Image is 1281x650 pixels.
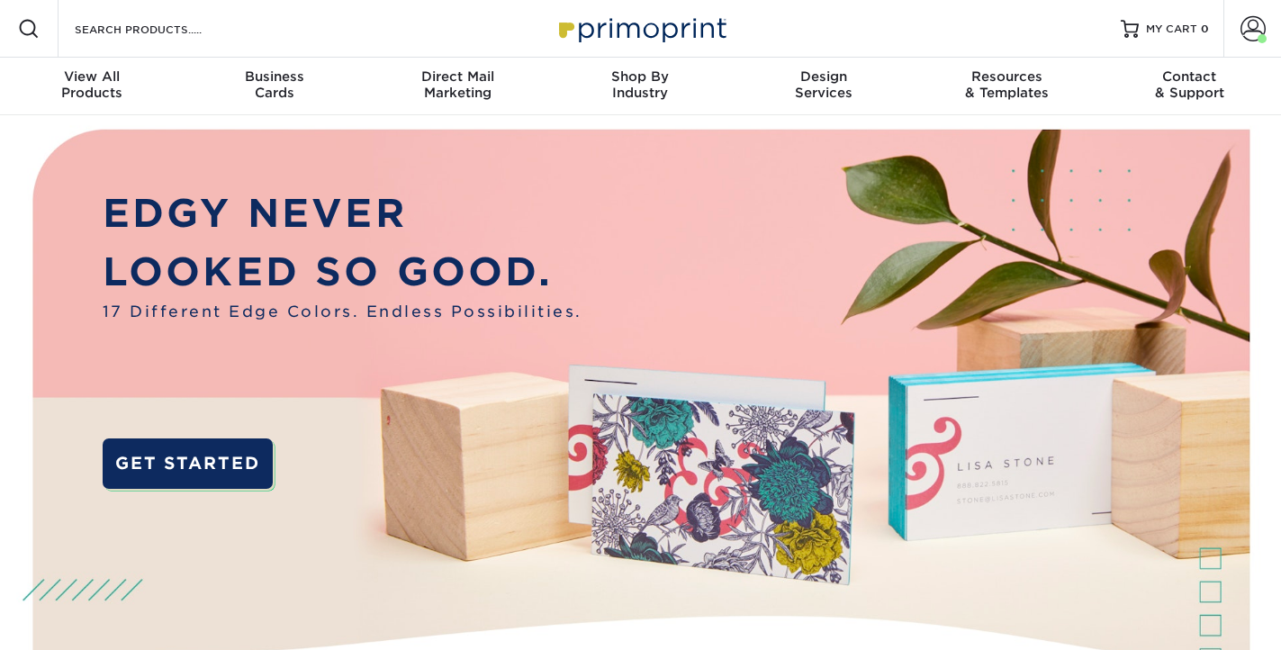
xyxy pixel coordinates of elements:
a: Shop ByIndustry [549,58,732,115]
span: Shop By [549,68,732,85]
a: Contact& Support [1098,58,1281,115]
a: Resources& Templates [915,58,1097,115]
div: & Support [1098,68,1281,101]
span: Business [183,68,365,85]
input: SEARCH PRODUCTS..... [73,18,248,40]
a: Direct MailMarketing [366,58,549,115]
div: Services [732,68,915,101]
span: 0 [1201,23,1209,35]
span: 17 Different Edge Colors. Endless Possibilities. [103,301,582,324]
a: BusinessCards [183,58,365,115]
p: LOOKED SO GOOD. [103,243,582,301]
img: Primoprint [551,9,731,48]
p: EDGY NEVER [103,185,582,242]
span: Direct Mail [366,68,549,85]
span: Contact [1098,68,1281,85]
a: GET STARTED [103,438,273,489]
div: Cards [183,68,365,101]
div: & Templates [915,68,1097,101]
div: Marketing [366,68,549,101]
span: Resources [915,68,1097,85]
span: Design [732,68,915,85]
div: Industry [549,68,732,101]
a: DesignServices [732,58,915,115]
span: MY CART [1146,22,1197,37]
